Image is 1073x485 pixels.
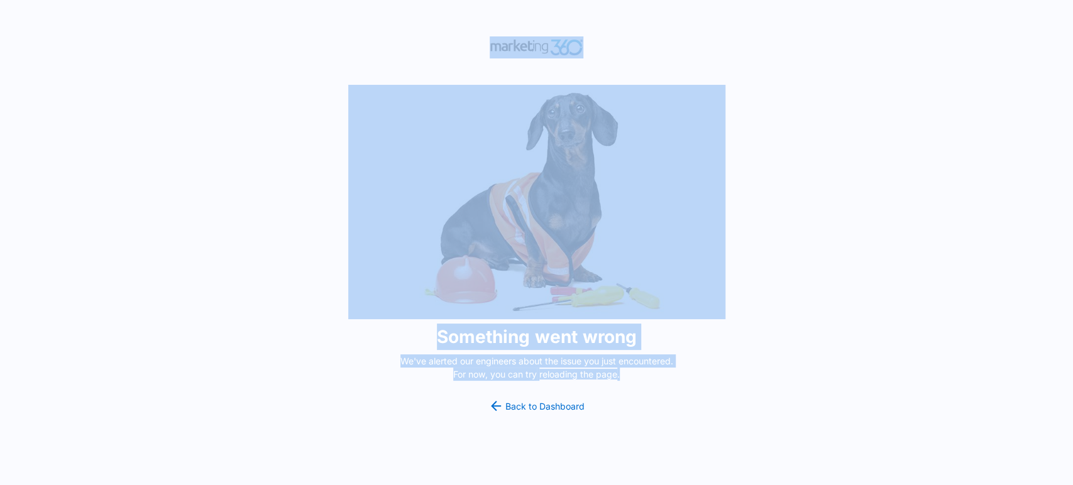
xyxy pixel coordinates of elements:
[488,398,585,413] a: Back to Dashboard
[395,354,678,381] p: We've alerted our engineers about the issue you just encountered. For now, you can try .
[539,369,617,379] button: reloading the page
[490,36,584,58] img: Marketing 360 Logo
[348,85,725,319] img: Sad Dog
[437,324,637,350] h1: Something went wrong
